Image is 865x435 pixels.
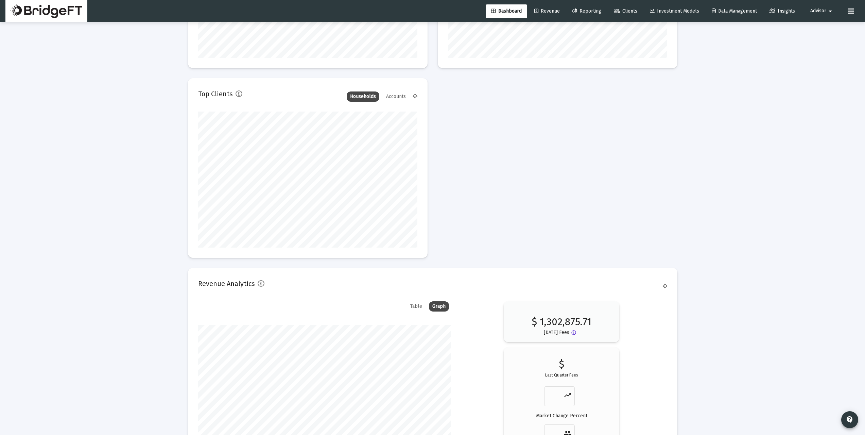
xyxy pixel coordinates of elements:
[534,8,560,14] span: Revenue
[491,8,522,14] span: Dashboard
[846,416,854,424] mat-icon: contact_support
[529,4,565,18] a: Revenue
[810,8,826,14] span: Advisor
[544,329,569,336] p: [DATE] Fees
[429,301,449,312] div: Graph
[198,278,255,289] h2: Revenue Analytics
[608,4,643,18] a: Clients
[559,361,564,368] p: $
[545,372,578,379] p: Last Quarter Fees
[706,4,762,18] a: Data Management
[567,4,607,18] a: Reporting
[347,91,379,102] div: Households
[572,8,601,14] span: Reporting
[769,8,795,14] span: Insights
[826,4,834,18] mat-icon: arrow_drop_down
[532,312,591,325] p: $ 1,302,875.71
[650,8,699,14] span: Investment Models
[802,4,843,18] button: Advisor
[571,330,579,338] mat-icon: Button that displays a tooltip when focused or hovered over
[614,8,637,14] span: Clients
[564,391,572,399] mat-icon: trending_up
[712,8,757,14] span: Data Management
[407,301,426,312] div: Table
[11,4,82,18] img: Dashboard
[536,413,587,419] p: Market Change Percent
[764,4,800,18] a: Insights
[198,88,233,99] h2: Top Clients
[644,4,705,18] a: Investment Models
[383,91,409,102] div: Accounts
[486,4,527,18] a: Dashboard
